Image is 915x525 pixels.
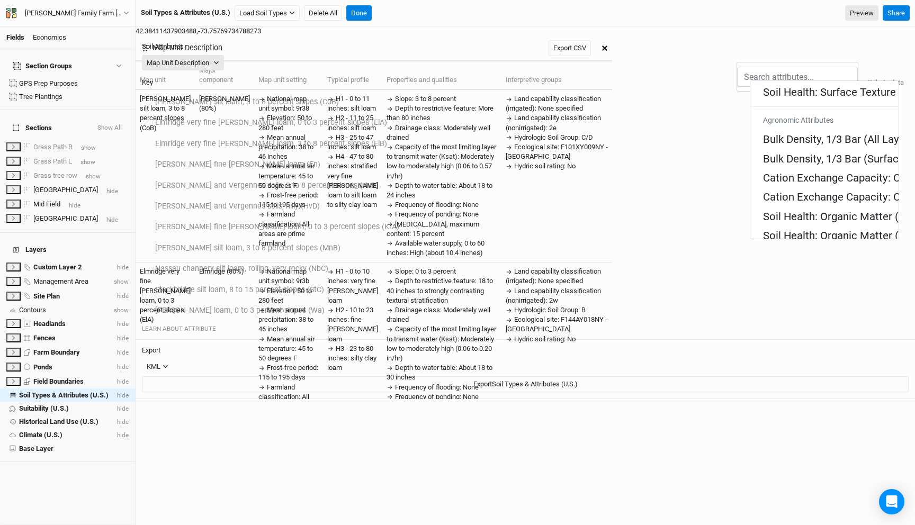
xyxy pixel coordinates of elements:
[327,345,376,372] span: H3 - 23 to 80 inches: silty clay loam
[33,157,72,166] div: Grass Path L
[141,8,230,17] div: Soil Types & Attributes (U.S.)
[387,306,490,323] span: Drainage class: Moderately well drained
[258,306,313,333] span: Mean annual precipitation: 38 to 46 inches
[106,216,118,223] span: hide
[136,89,195,262] td: [PERSON_NAME] silt loam, 3 to 8 percent slopes (CoB)
[514,162,576,170] span: Hydric soil rating: No
[115,320,129,328] span: hide
[115,418,129,426] span: hide
[387,143,496,180] span: Capacity of the most limiting layer to transmit water (Ksat): Moderately low to moderately high (...
[33,157,72,165] span: Grass Path L
[842,75,909,90] button: Open attribute data
[33,171,77,179] span: Grass tree row
[258,191,318,209] span: Frost-free period: 115 to 195 days
[33,292,60,300] span: Site Plan
[115,431,129,439] span: hide
[19,418,98,426] span: Historical Land Use (U.S.)
[382,61,501,89] th: Properties and qualities
[33,186,98,194] div: Lower Field
[327,114,376,131] span: H2 - 11 to 25 inches: silt loam
[346,5,372,21] button: Done
[33,292,60,301] div: Site Plan
[86,173,101,180] span: show
[19,445,53,452] span: Base Layer
[106,187,118,195] span: hide
[879,489,904,514] div: Open Intercom Messenger
[254,61,323,89] th: Map unit setting
[258,95,309,112] span: National map unit symbol: 9r38
[33,186,98,194] span: [GEOGRAPHIC_DATA]
[115,405,129,412] span: hide
[258,114,312,131] span: Elevation: 50 to 280 feet
[506,95,601,112] span: Land capability classification (irrigated): None specified
[142,55,224,71] button: Map Unit Description
[506,267,601,285] span: Land capability classification (irrigated): None specified
[115,264,129,271] span: hide
[80,158,95,166] span: show
[258,364,318,381] span: Frost-free period: 115 to 195 days
[258,162,315,189] span: Mean annual air temperature: 45 to 50 degrees F
[115,392,129,399] span: hide
[25,8,123,19] div: Rudolph Family Farm Bob GPS Befco & Drill (ACTIVE)
[387,124,490,141] span: Drainage class: Moderately well drained
[395,201,479,209] span: Frequency of flooding: None
[152,43,222,52] h3: Map Unit Description
[136,26,915,36] div: 42.38411437903488 , -73.75769734788273
[258,287,312,304] span: Elevation: 50 to 280 feet
[327,133,376,151] span: H3 - 25 to 47 inches: silt loam
[33,200,60,209] div: Mid Field
[19,404,69,413] div: Suitability (U.S.)
[142,359,173,375] button: KML
[258,210,309,247] span: Farmland classification: All areas are prime farmland
[387,220,479,238] span: [MEDICAL_DATA], maximum content: 15 percent
[33,33,66,42] div: Economics
[845,5,878,21] a: Preview
[6,239,129,260] h4: Layers
[136,262,195,445] td: Elmridge very fine [PERSON_NAME] loam, 0 to 3 percent slopes (ElA)
[115,349,129,356] span: hide
[33,320,66,328] span: Headlands
[327,95,376,112] span: H1 - 0 to 11 inches: silt loam
[5,7,130,19] button: [PERSON_NAME] Family Farm [PERSON_NAME] GPS Befco & Drill (ACTIVE)
[506,114,601,131] span: Land capability classification (nonirrigated): 2e
[195,262,254,445] td: Elmridge (80%)
[258,267,309,285] span: National map unit symbol: 9r3b
[114,62,123,69] button: Show section groups
[258,133,313,160] span: Mean annual precipitation: 38 to 46 inches
[737,67,858,87] input: Search attributes...
[395,210,479,218] span: Frequency of ponding: None
[115,292,129,300] span: hide
[19,404,69,412] span: Suitability (U.S.)
[763,85,896,99] div: Soil Health: Surface Texture
[97,123,122,133] button: Show All
[235,5,300,21] button: Load Soil Types
[19,306,46,314] span: Contours
[195,89,254,262] td: [PERSON_NAME] (80%)
[6,33,24,41] a: Fields
[33,363,52,372] div: Ponds
[506,287,601,304] span: Land capability classification (nonirrigated): 2w
[33,214,98,222] span: [GEOGRAPHIC_DATA]
[13,123,52,133] span: Sections
[304,5,342,21] button: Delete All
[506,315,607,333] span: Ecological site: F144AY018NY - [GEOGRAPHIC_DATA]
[501,61,621,89] th: Interpretive groups
[33,263,82,271] span: Custom Layer 2
[33,143,73,151] span: Grass Path R
[395,383,479,391] span: Frequency of flooding: None
[33,377,84,386] div: Field Boundaries
[115,334,129,342] span: hide
[323,61,382,89] th: Typical profile
[33,200,60,208] span: Mid Field
[195,61,254,89] th: Major component
[883,5,910,21] button: Share
[387,104,494,122] span: Depth to restrictive feature: More than 80 inches
[147,361,160,372] div: KML
[327,306,378,343] span: H2 - 10 to 23 inches: fine [PERSON_NAME] loam
[387,277,493,304] span: Depth to restrictive feature: 18 to 40 inches to strongly contrasting textural stratification
[514,306,586,314] span: Hydrologic Soil Group: B
[33,277,88,285] span: Management Area
[33,377,84,385] span: Field Boundaries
